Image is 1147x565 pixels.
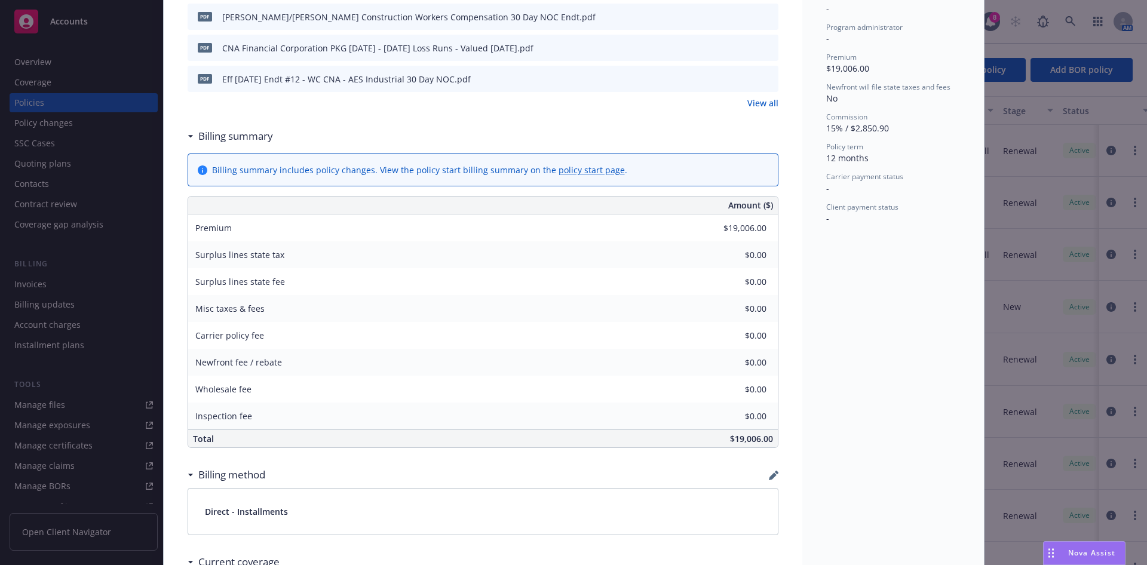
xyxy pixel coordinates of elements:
button: download file [744,11,753,23]
span: pdf [198,43,212,52]
div: CNA Financial Corporation PKG [DATE] - [DATE] Loss Runs - Valued [DATE].pdf [222,42,533,54]
span: 15% / $2,850.90 [826,122,889,134]
span: Nova Assist [1068,548,1115,558]
a: View all [747,97,778,109]
span: Carrier policy fee [195,330,264,341]
span: Amount ($) [728,199,773,211]
span: Commission [826,112,867,122]
span: Premium [826,52,857,62]
span: - [826,183,829,194]
button: download file [744,42,753,54]
div: Billing method [188,467,265,483]
input: 0.00 [696,327,774,345]
span: Policy term [826,142,863,152]
input: 0.00 [696,219,774,237]
input: 0.00 [696,273,774,291]
span: Total [193,433,214,444]
div: Billing summary includes policy changes. View the policy start billing summary on the . [212,164,627,176]
span: - [826,3,829,14]
div: Drag to move [1044,542,1059,564]
span: Carrier payment status [826,171,903,182]
button: download file [744,73,753,85]
div: Eff [DATE] Endt #12 - WC CNA - AES Industrial 30 Day NOC.pdf [222,73,471,85]
h3: Billing summary [198,128,273,144]
span: $19,006.00 [826,63,869,74]
span: Client payment status [826,202,898,212]
div: [PERSON_NAME]/[PERSON_NAME] Construction Workers Compensation 30 Day NOC Endt.pdf [222,11,596,23]
h3: Billing method [198,467,265,483]
input: 0.00 [696,246,774,264]
input: 0.00 [696,380,774,398]
span: - [826,33,829,44]
div: Direct - Installments [188,489,778,535]
button: Nova Assist [1043,541,1125,565]
span: Wholesale fee [195,383,252,395]
span: Misc taxes & fees [195,303,265,314]
a: policy start page [559,164,625,176]
input: 0.00 [696,407,774,425]
span: - [826,213,829,224]
span: 12 months [826,152,869,164]
button: preview file [763,42,774,54]
span: $19,006.00 [730,433,773,444]
span: Newfront will file state taxes and fees [826,82,950,92]
span: Surplus lines state tax [195,249,284,260]
span: pdf [198,74,212,83]
span: Premium [195,222,232,234]
span: pdf [198,12,212,21]
span: No [826,93,838,104]
button: preview file [763,73,774,85]
span: Inspection fee [195,410,252,422]
input: 0.00 [696,354,774,371]
span: Surplus lines state fee [195,276,285,287]
input: 0.00 [696,300,774,318]
span: Newfront fee / rebate [195,357,282,368]
span: Program administrator [826,22,903,32]
button: preview file [763,11,774,23]
div: Billing summary [188,128,273,144]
